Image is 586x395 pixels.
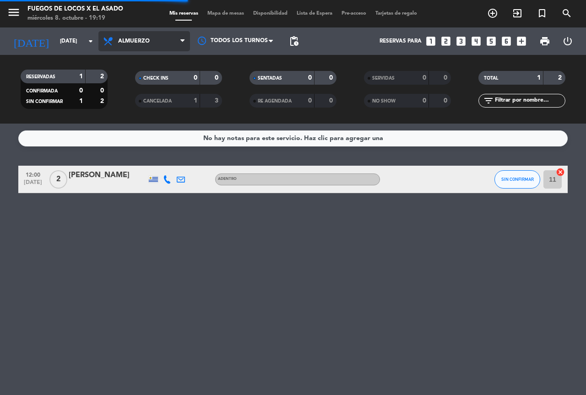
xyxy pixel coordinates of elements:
button: SIN CONFIRMAR [494,170,540,189]
strong: 1 [194,97,197,104]
span: CONFIRMADA [26,89,58,93]
strong: 1 [537,75,541,81]
span: NO SHOW [372,99,396,103]
span: Mapa de mesas [203,11,249,16]
span: Reservas para [380,38,422,44]
i: exit_to_app [512,8,523,19]
i: add_box [515,35,527,47]
strong: 0 [308,75,312,81]
i: looks_4 [470,35,482,47]
strong: 0 [329,75,335,81]
i: looks_two [440,35,452,47]
span: print [539,36,550,47]
strong: 0 [444,75,449,81]
span: SIN CONFIRMAR [26,99,63,104]
strong: 0 [423,75,426,81]
strong: 3 [215,97,220,104]
strong: 0 [100,87,106,94]
i: cancel [556,168,565,177]
strong: 2 [100,73,106,80]
strong: 0 [444,97,449,104]
strong: 2 [558,75,564,81]
div: miércoles 8. octubre - 19:19 [27,14,123,23]
span: [DATE] [22,179,44,190]
i: looks_3 [455,35,467,47]
span: 12:00 [22,169,44,179]
span: Pre-acceso [337,11,371,16]
strong: 0 [329,97,335,104]
i: menu [7,5,21,19]
button: menu [7,5,21,22]
span: CHECK INS [143,76,168,81]
span: SIN CONFIRMAR [501,177,534,182]
div: [PERSON_NAME] [69,169,146,181]
strong: 0 [308,97,312,104]
span: SENTADAS [258,76,282,81]
i: looks_6 [500,35,512,47]
strong: 1 [79,98,83,104]
span: Almuerzo [118,38,150,44]
i: arrow_drop_down [85,36,96,47]
div: LOG OUT [556,27,579,55]
span: 2 [49,170,67,189]
span: pending_actions [288,36,299,47]
strong: 1 [79,73,83,80]
span: SERVIDAS [372,76,395,81]
i: add_circle_outline [487,8,498,19]
span: RE AGENDADA [258,99,292,103]
span: ADENTRO [218,177,237,181]
div: Fuegos de Locos X El Asado [27,5,123,14]
i: looks_one [425,35,437,47]
strong: 0 [423,97,426,104]
i: looks_5 [485,35,497,47]
div: No hay notas para este servicio. Haz clic para agregar una [203,133,383,144]
input: Filtrar por nombre... [494,96,565,106]
strong: 0 [194,75,197,81]
span: Disponibilidad [249,11,292,16]
strong: 0 [79,87,83,94]
i: power_settings_new [562,36,573,47]
span: Tarjetas de regalo [371,11,422,16]
strong: 0 [215,75,220,81]
span: CANCELADA [143,99,172,103]
i: [DATE] [7,31,55,51]
i: turned_in_not [537,8,548,19]
i: filter_list [483,95,494,106]
span: Mis reservas [165,11,203,16]
i: search [561,8,572,19]
strong: 2 [100,98,106,104]
span: RESERVADAS [26,75,55,79]
span: TOTAL [484,76,498,81]
span: Lista de Espera [292,11,337,16]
